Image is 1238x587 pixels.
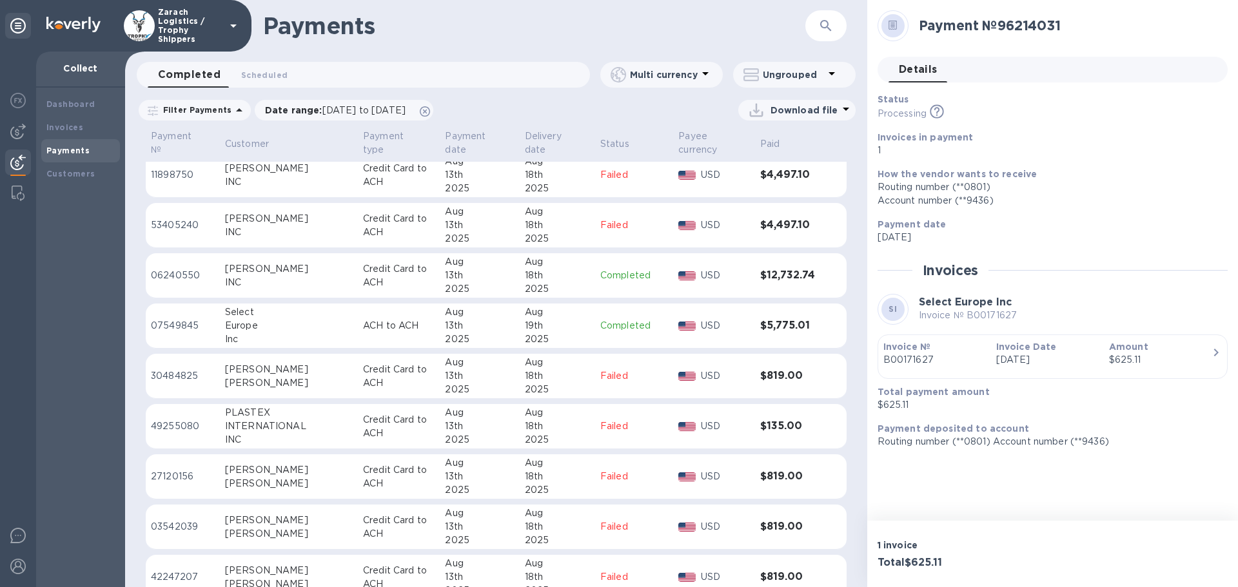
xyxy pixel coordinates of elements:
img: Logo [46,17,101,32]
p: Failed [600,218,669,232]
div: 18th [525,520,590,534]
p: Status [600,137,629,151]
div: Aug [445,205,514,218]
p: Payee currency [678,130,732,157]
div: Select [225,305,353,319]
div: Aug [445,406,514,419]
div: 18th [525,570,590,584]
div: 2025 [525,483,590,497]
img: USD [678,322,696,331]
p: USD [701,369,750,383]
div: Aug [445,456,514,470]
p: Failed [600,520,669,534]
p: Payment date [445,130,497,157]
b: Amount [1109,342,1148,352]
div: 18th [525,269,590,282]
h2: Payment № 96214031 [919,17,1217,34]
div: 2025 [445,282,514,296]
p: Completed [600,319,669,332]
p: USD [701,168,750,182]
p: Payment type [363,130,418,157]
h3: Total $625.11 [878,557,1048,569]
p: Zarach Logistics / Trophy Shippers [158,8,222,44]
div: 2025 [525,534,590,547]
p: USD [701,570,750,584]
div: Aug [445,557,514,570]
span: Payee currency [678,130,749,157]
b: Invoices in payment [878,132,974,142]
div: [PERSON_NAME] [225,262,353,276]
div: 13th [445,419,514,433]
h2: Invoices [923,262,979,278]
b: Invoice № [883,342,930,352]
h3: $819.00 [760,521,821,533]
div: Aug [445,356,514,369]
img: USD [678,171,696,180]
div: Inc [225,332,353,346]
div: 18th [525,369,590,383]
p: USD [701,419,750,433]
div: [PERSON_NAME] [225,514,353,527]
div: Account number (**9436) [878,194,1217,207]
p: 1 invoice [878,539,1048,552]
h3: $4,497.10 [760,219,821,231]
b: Invoices [46,122,83,132]
span: Status [600,137,646,151]
span: Payment date [445,130,514,157]
span: Details [899,61,938,79]
div: INC [225,433,353,447]
div: 2025 [525,433,590,447]
p: [DATE] [996,353,1099,367]
div: Date range:[DATE] to [DATE] [255,100,433,120]
p: 06240550 [151,269,215,282]
div: [PERSON_NAME] [225,212,353,226]
div: Aug [525,557,590,570]
div: Aug [445,506,514,520]
p: Failed [600,470,669,483]
b: Dashboard [46,99,95,109]
h3: $135.00 [760,420,821,432]
p: $625.11 [878,398,1217,412]
img: Foreign exchange [10,93,26,108]
p: USD [701,319,750,332]
p: Credit Card to ACH [363,463,435,490]
p: Download file [771,104,838,117]
p: Failed [600,369,669,383]
p: Payment № [151,130,198,157]
b: Total payment amount [878,387,990,397]
p: Failed [600,419,669,433]
b: Select Europe Inc [919,296,1012,308]
div: PLASTEX [225,406,353,419]
div: 2025 [445,483,514,497]
div: 13th [445,369,514,383]
div: Aug [445,255,514,269]
img: USD [678,573,696,582]
span: [DATE] to [DATE] [322,105,406,115]
p: Failed [600,168,669,182]
p: Ungrouped [763,68,824,81]
div: [PERSON_NAME] [225,463,353,477]
p: 1 [878,144,1217,157]
div: $625.11 [1109,353,1212,367]
b: SI [889,304,897,314]
div: INC [225,175,353,189]
div: 2025 [445,534,514,547]
h3: $819.00 [760,571,821,583]
p: 11898750 [151,168,215,182]
span: Paid [760,137,797,151]
p: Processing [878,107,927,120]
p: Credit Card to ACH [363,413,435,440]
p: USD [701,520,750,534]
h3: $12,732.74 [760,269,821,282]
span: Payment type [363,130,435,157]
p: Filter Payments [158,104,231,115]
div: 2025 [445,232,514,245]
div: Aug [525,356,590,369]
p: Credit Card to ACH [363,514,435,541]
p: USD [701,269,750,282]
div: 18th [525,470,590,483]
div: Routing number (**0801) [878,180,1217,194]
div: 13th [445,269,514,282]
span: Scheduled [241,68,288,82]
p: Multi currency [630,68,698,81]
